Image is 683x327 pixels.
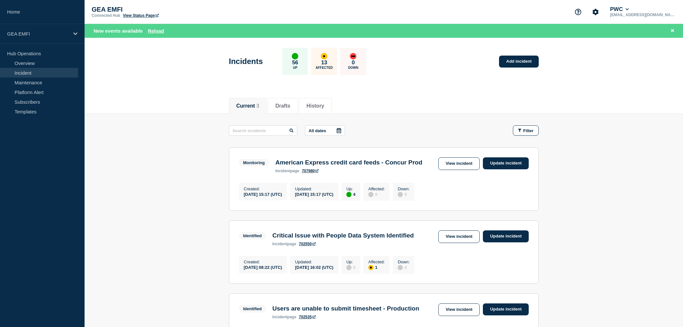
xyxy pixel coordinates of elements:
[309,128,326,133] p: All dates
[236,103,259,109] button: Current 3
[483,157,529,169] a: Update incident
[368,259,385,264] p: Affected :
[321,53,327,59] div: affected
[256,103,259,109] span: 3
[346,191,355,197] div: 4
[295,191,333,197] div: [DATE] 15:17 (UTC)
[299,315,316,319] a: 702535
[438,157,480,170] a: View incident
[293,66,297,69] p: Up
[292,53,298,59] div: up
[346,265,352,270] div: disabled
[7,31,69,37] p: GEA EMFI
[275,169,290,173] span: incident
[483,230,529,242] a: Update incident
[321,59,327,66] p: 13
[229,125,297,136] input: Search incidents
[571,5,585,19] button: Support
[272,305,419,312] h3: Users are unable to submit timesheet - Production
[368,186,385,191] p: Affected :
[275,103,290,109] button: Drafts
[299,242,316,246] a: 702550
[272,315,287,319] span: incident
[398,192,403,197] div: disabled
[92,13,120,18] p: Connected Hub
[272,315,296,319] p: page
[306,103,324,109] button: History
[275,159,422,166] h3: American Express credit card feeds - Concur Prod
[92,6,221,13] p: GEA EMFI
[368,265,373,270] div: affected
[244,186,282,191] p: Created :
[350,53,356,59] div: down
[368,192,373,197] div: disabled
[346,259,355,264] p: Up :
[589,5,602,19] button: Account settings
[346,186,355,191] p: Up :
[346,192,352,197] div: up
[368,264,385,270] div: 1
[438,303,480,316] a: View incident
[148,28,164,34] button: Reload
[398,259,410,264] p: Down :
[398,264,410,270] div: 0
[295,259,333,264] p: Updated :
[275,169,299,173] p: page
[239,305,266,312] span: Identified
[295,264,333,270] div: [DATE] 16:02 (UTC)
[244,264,282,270] div: [DATE] 08:22 (UTC)
[272,242,287,246] span: incident
[346,264,355,270] div: 0
[316,66,333,69] p: Affected
[398,191,410,197] div: 0
[302,169,319,173] a: 707980
[292,59,298,66] p: 56
[244,191,282,197] div: [DATE] 15:17 (UTC)
[123,13,159,18] a: View Status Page
[398,186,410,191] p: Down :
[513,125,539,136] button: Filter
[483,303,529,315] a: Update incident
[239,159,269,166] span: Monitoring
[239,232,266,239] span: Identified
[272,232,414,239] h3: Critical Issue with People Data System Identified
[368,191,385,197] div: 0
[272,242,296,246] p: page
[398,265,403,270] div: disabled
[523,128,534,133] span: Filter
[348,66,359,69] p: Down
[305,125,345,136] button: All dates
[295,186,333,191] p: Updated :
[244,259,282,264] p: Created :
[499,56,539,68] a: Add incident
[229,57,263,66] h1: Incidents
[94,28,143,34] span: New events available
[438,230,480,243] a: View incident
[609,6,630,13] button: PWC
[609,13,676,17] p: [EMAIL_ADDRESS][DOMAIN_NAME]
[352,59,355,66] p: 0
